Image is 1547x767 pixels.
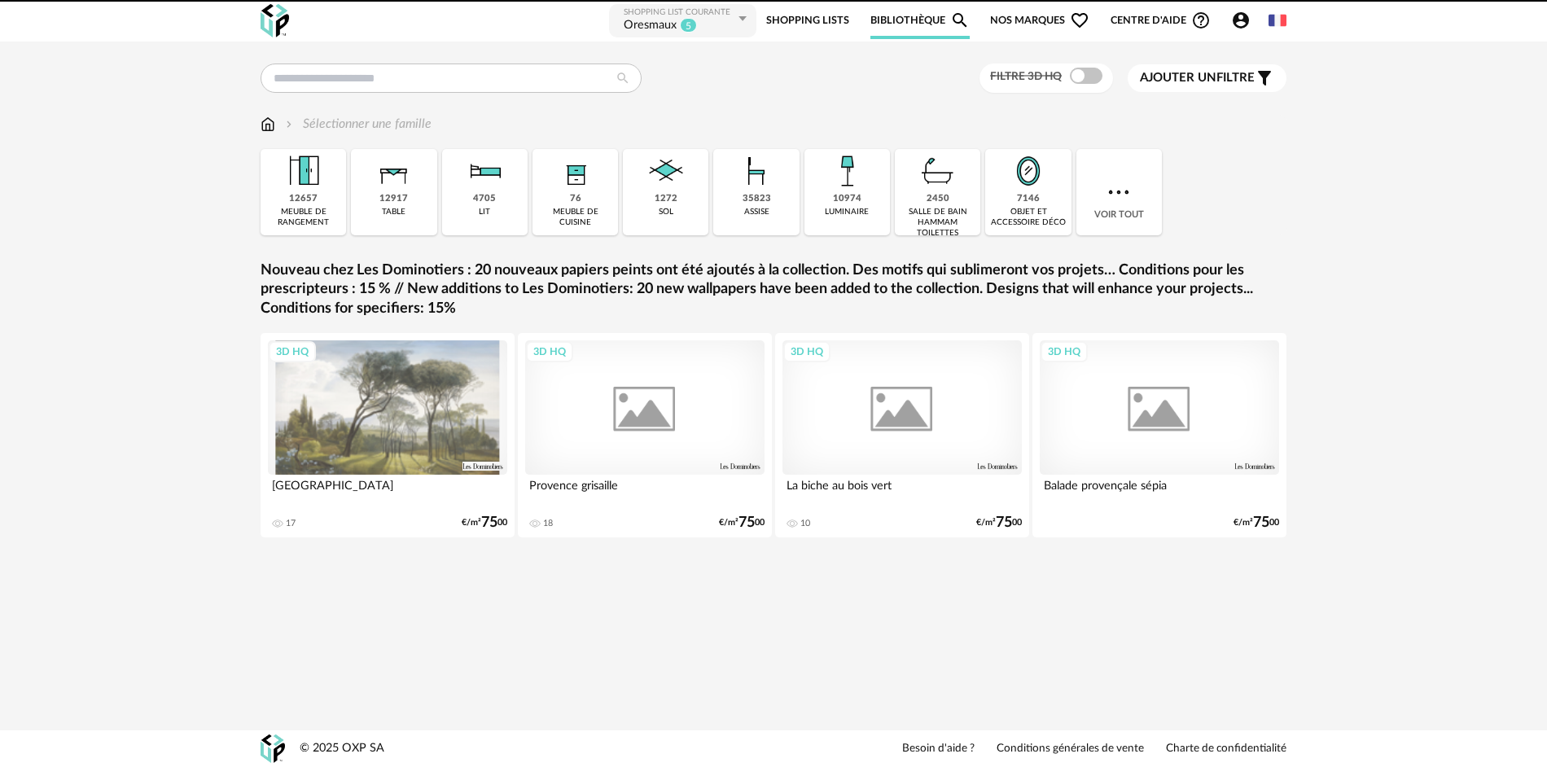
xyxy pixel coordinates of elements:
[261,734,285,763] img: OXP
[261,115,275,134] img: svg+xml;base64,PHN2ZyB3aWR0aD0iMTYiIGhlaWdodD0iMTciIHZpZXdCb3g9IjAgMCAxNiAxNyIgZmlsbD0ibm9uZSIgeG...
[997,742,1144,756] a: Conditions générales de vente
[734,149,778,193] img: Assise.png
[1231,11,1251,30] span: Account Circle icon
[1032,333,1286,537] a: 3D HQ Balade provençale sépia €/m²7500
[655,193,677,205] div: 1272
[783,341,830,362] div: 3D HQ
[379,193,408,205] div: 12917
[743,193,771,205] div: 35823
[1140,72,1216,84] span: Ajouter un
[825,207,869,217] div: luminaire
[825,149,869,193] img: Luminaire.png
[1111,11,1211,30] span: Centre d'aideHelp Circle Outline icon
[782,475,1022,507] div: La biche au bois vert
[680,18,697,33] sup: 5
[382,207,405,217] div: table
[659,207,673,217] div: sol
[990,2,1089,39] span: Nos marques
[543,518,553,529] div: 18
[570,193,581,205] div: 76
[462,517,507,528] div: €/m² 00
[1166,742,1286,756] a: Charte de confidentialité
[1041,341,1088,362] div: 3D HQ
[1017,193,1040,205] div: 7146
[1128,64,1286,92] button: Ajouter unfiltre Filter icon
[526,341,573,362] div: 3D HQ
[283,115,296,134] img: svg+xml;base64,PHN2ZyB3aWR0aD0iMTYiIGhlaWdodD0iMTYiIHZpZXdCb3g9IjAgMCAxNiAxNiIgZmlsbD0ibm9uZSIgeG...
[525,475,765,507] div: Provence grisaille
[1104,178,1133,207] img: more.7b13dc1.svg
[1269,11,1286,29] img: fr
[900,207,975,239] div: salle de bain hammam toilettes
[1140,70,1255,86] span: filtre
[554,149,598,193] img: Rangement.png
[268,475,507,507] div: [GEOGRAPHIC_DATA]
[265,207,341,228] div: meuble de rangement
[719,517,765,528] div: €/m² 00
[479,207,490,217] div: lit
[916,149,960,193] img: Salle%20de%20bain.png
[624,18,677,34] div: Oresmaux
[902,742,975,756] a: Besoin d'aide ?
[1231,11,1258,30] span: Account Circle icon
[927,193,949,205] div: 2450
[775,333,1029,537] a: 3D HQ La biche au bois vert 10 €/m²7500
[738,517,755,528] span: 75
[481,517,497,528] span: 75
[1070,11,1089,30] span: Heart Outline icon
[289,193,318,205] div: 12657
[1191,11,1211,30] span: Help Circle Outline icon
[1040,475,1279,507] div: Balade provençale sépia
[990,71,1062,82] span: Filtre 3D HQ
[1076,149,1162,235] div: Voir tout
[833,193,861,205] div: 10974
[1006,149,1050,193] img: Miroir.png
[870,2,970,39] a: BibliothèqueMagnify icon
[996,517,1012,528] span: 75
[473,193,496,205] div: 4705
[744,207,769,217] div: assise
[1234,517,1279,528] div: €/m² 00
[269,341,316,362] div: 3D HQ
[644,149,688,193] img: Sol.png
[800,518,810,529] div: 10
[286,518,296,529] div: 17
[300,741,384,756] div: © 2025 OXP SA
[261,261,1286,318] a: Nouveau chez Les Dominotiers : 20 nouveaux papiers peints ont été ajoutés à la collection. Des mo...
[261,333,515,537] a: 3D HQ [GEOGRAPHIC_DATA] 17 €/m²7500
[518,333,772,537] a: 3D HQ Provence grisaille 18 €/m²7500
[372,149,416,193] img: Table.png
[624,7,734,18] div: Shopping List courante
[1253,517,1269,528] span: 75
[990,207,1066,228] div: objet et accessoire déco
[283,115,432,134] div: Sélectionner une famille
[976,517,1022,528] div: €/m² 00
[950,11,970,30] span: Magnify icon
[462,149,506,193] img: Literie.png
[766,2,849,39] a: Shopping Lists
[282,149,326,193] img: Meuble%20de%20rangement.png
[261,4,289,37] img: OXP
[537,207,613,228] div: meuble de cuisine
[1255,68,1274,88] span: Filter icon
